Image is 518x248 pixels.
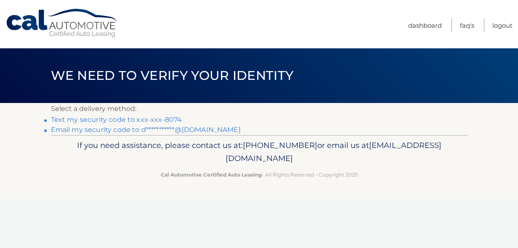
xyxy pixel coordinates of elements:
[5,8,119,38] a: Cal Automotive
[243,140,317,150] span: [PHONE_NUMBER]
[56,170,462,179] p: - All Rights Reserved - Copyright 2025
[460,18,474,32] a: FAQ's
[51,116,182,124] a: Text my security code to xxx-xxx-8074
[51,68,294,83] span: We need to verify your identity
[161,171,262,178] strong: Cal Automotive Certified Auto Leasing
[56,139,462,166] p: If you need assistance, please contact us at: or email us at
[492,18,513,32] a: Logout
[408,18,442,32] a: Dashboard
[51,103,468,115] p: Select a delivery method:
